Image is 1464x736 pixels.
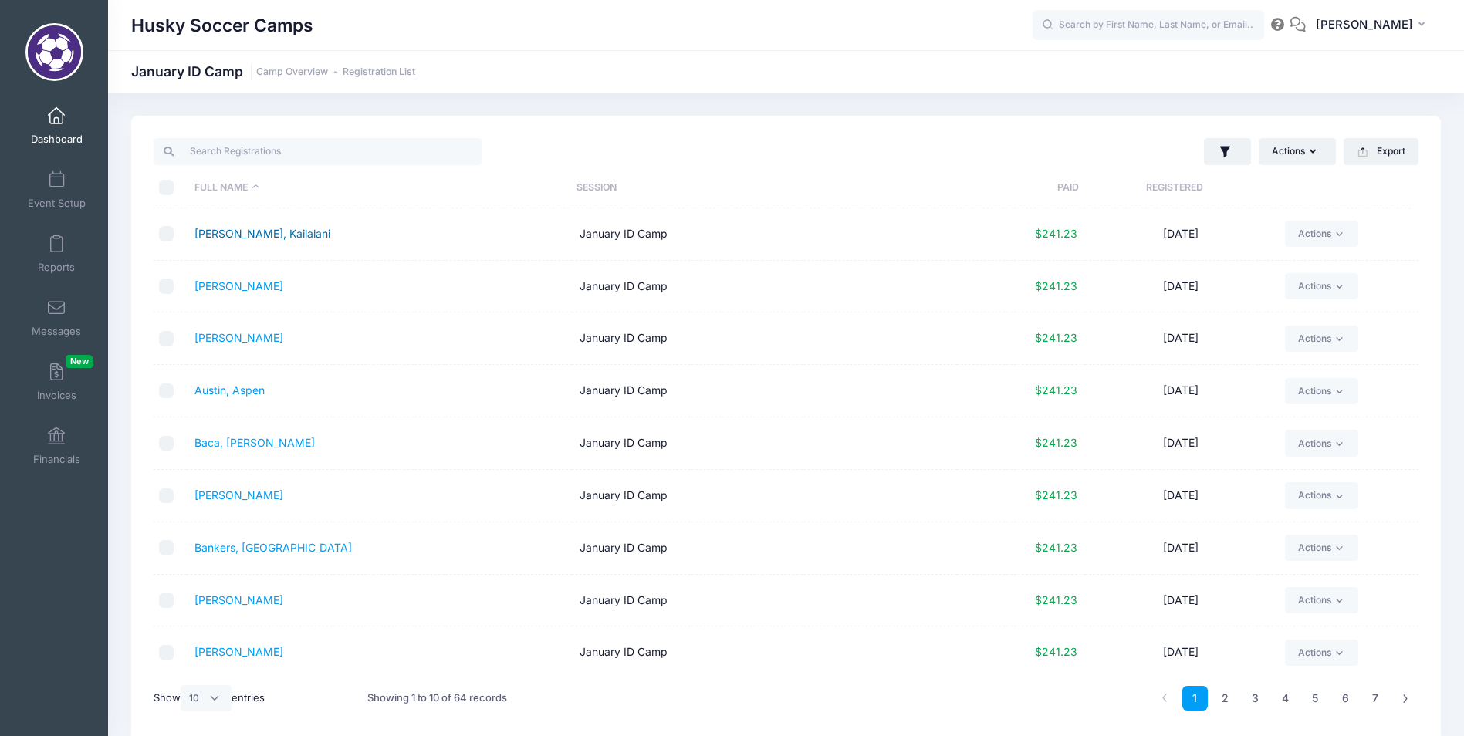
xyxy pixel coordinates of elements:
[1285,273,1358,299] a: Actions
[1085,208,1277,261] td: [DATE]
[1285,587,1358,613] a: Actions
[1035,331,1077,344] span: $241.23
[1259,138,1336,164] button: Actions
[20,355,93,409] a: InvoicesNew
[1285,326,1358,352] a: Actions
[1243,686,1268,711] a: 3
[31,133,83,146] span: Dashboard
[1035,279,1077,292] span: $241.23
[1035,645,1077,658] span: $241.23
[1344,138,1418,164] button: Export
[1085,522,1277,575] td: [DATE]
[1285,535,1358,561] a: Actions
[20,291,93,345] a: Messages
[952,167,1079,208] th: Paid: activate to sort column ascending
[1085,417,1277,470] td: [DATE]
[1035,436,1077,449] span: $241.23
[1285,640,1358,666] a: Actions
[572,575,957,627] td: January ID Camp
[20,227,93,281] a: Reports
[256,66,328,78] a: Camp Overview
[1035,488,1077,501] span: $241.23
[572,261,957,313] td: January ID Camp
[194,436,315,449] a: Baca, [PERSON_NAME]
[37,389,76,402] span: Invoices
[32,325,81,338] span: Messages
[1285,482,1358,508] a: Actions
[194,541,352,554] a: Bankers, [GEOGRAPHIC_DATA]
[1085,626,1277,679] td: [DATE]
[1182,686,1208,711] a: 1
[367,680,507,716] div: Showing 1 to 10 of 64 records
[1085,312,1277,365] td: [DATE]
[194,227,330,240] a: [PERSON_NAME], Kailalani
[154,138,482,164] input: Search Registrations
[572,365,957,417] td: January ID Camp
[1306,8,1441,43] button: [PERSON_NAME]
[154,685,265,711] label: Show entries
[1079,167,1270,208] th: Registered: activate to sort column ascending
[38,261,75,274] span: Reports
[1085,470,1277,522] td: [DATE]
[1085,365,1277,417] td: [DATE]
[181,685,232,711] select: Showentries
[194,331,283,344] a: [PERSON_NAME]
[194,593,283,606] a: [PERSON_NAME]
[28,197,86,210] span: Event Setup
[343,66,415,78] a: Registration List
[1035,593,1077,606] span: $241.23
[572,208,957,261] td: January ID Camp
[131,8,313,43] h1: Husky Soccer Camps
[572,417,957,470] td: January ID Camp
[194,488,283,501] a: [PERSON_NAME]
[1303,686,1328,711] a: 5
[572,522,957,575] td: January ID Camp
[1085,575,1277,627] td: [DATE]
[1273,686,1298,711] a: 4
[131,63,415,79] h1: January ID Camp
[20,163,93,217] a: Event Setup
[25,23,83,81] img: Husky Soccer Camps
[1285,430,1358,456] a: Actions
[570,167,952,208] th: Session: activate to sort column ascending
[194,645,283,658] a: [PERSON_NAME]
[1212,686,1238,711] a: 2
[1085,261,1277,313] td: [DATE]
[187,167,570,208] th: Full Name: activate to sort column descending
[1285,378,1358,404] a: Actions
[20,419,93,473] a: Financials
[572,470,957,522] td: January ID Camp
[66,355,93,368] span: New
[1363,686,1388,711] a: 7
[194,279,283,292] a: [PERSON_NAME]
[1035,227,1077,240] span: $241.23
[194,383,265,397] a: Austin, Aspen
[1316,16,1413,33] span: [PERSON_NAME]
[33,453,80,466] span: Financials
[1285,221,1358,247] a: Actions
[572,626,957,679] td: January ID Camp
[1035,541,1077,554] span: $241.23
[20,99,93,153] a: Dashboard
[1033,10,1264,41] input: Search by First Name, Last Name, or Email...
[1333,686,1358,711] a: 6
[572,312,957,365] td: January ID Camp
[1035,383,1077,397] span: $241.23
